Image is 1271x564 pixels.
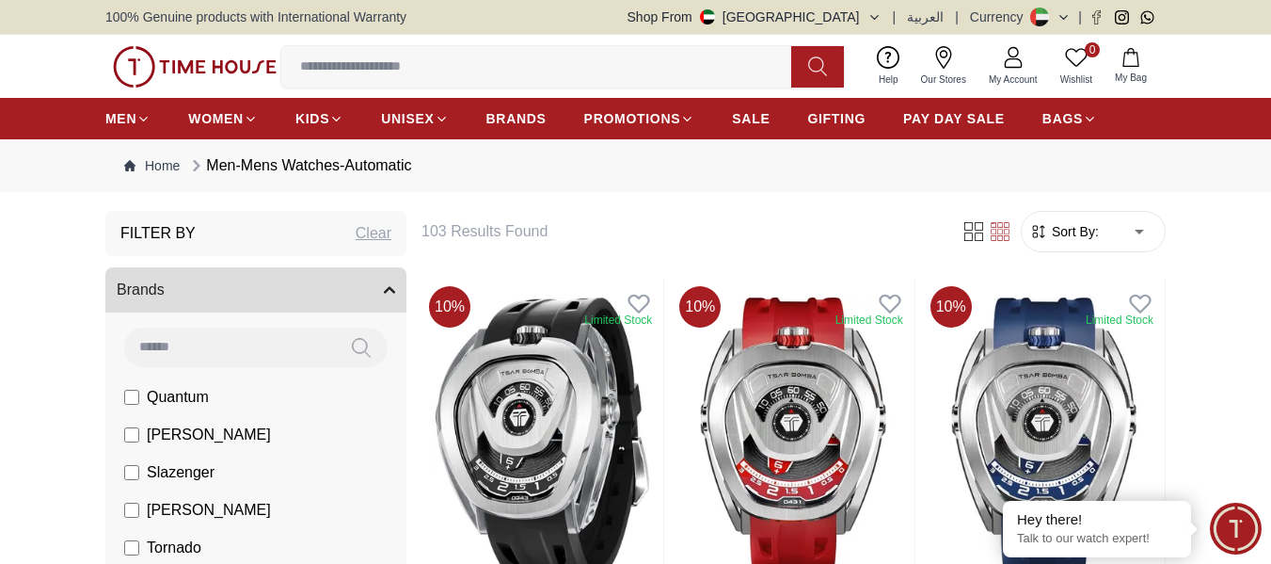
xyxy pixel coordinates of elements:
[1089,10,1104,24] a: Facebook
[903,102,1005,136] a: PAY DAY SALE
[105,139,1166,192] nav: Breadcrumb
[188,109,244,128] span: WOMEN
[421,220,938,243] h6: 103 Results Found
[120,222,196,245] h3: Filter By
[147,424,271,446] span: [PERSON_NAME]
[871,73,906,87] span: Help
[105,102,151,136] a: MEN
[124,540,139,556] input: Tornado
[930,286,972,328] span: 10 %
[147,386,209,409] span: Quantum
[981,73,1045,87] span: My Account
[1029,222,1099,241] button: Sort By:
[147,537,201,559] span: Tornado
[124,503,139,518] input: [PERSON_NAME]
[1053,73,1100,87] span: Wishlist
[732,102,770,136] a: SALE
[914,73,974,87] span: Our Stores
[147,499,271,522] span: [PERSON_NAME]
[1115,10,1129,24] a: Instagram
[732,109,770,128] span: SALE
[1049,42,1104,90] a: 0Wishlist
[907,8,944,26] button: العربية
[970,8,1031,26] div: Currency
[893,8,897,26] span: |
[1042,102,1097,136] a: BAGS
[486,109,547,128] span: BRANDS
[356,222,391,245] div: Clear
[381,109,434,128] span: UNISEX
[807,102,866,136] a: GIFTING
[867,42,910,90] a: Help
[486,102,547,136] a: BRANDS
[1048,222,1099,241] span: Sort By:
[955,8,959,26] span: |
[1140,10,1154,24] a: Whatsapp
[835,313,903,328] div: Limited Stock
[113,46,277,88] img: ...
[1107,71,1154,85] span: My Bag
[124,465,139,480] input: Slazenger
[147,461,214,484] span: Slazenger
[105,267,406,313] button: Brands
[124,427,139,443] input: [PERSON_NAME]
[1017,510,1177,529] div: Hey there!
[1042,109,1083,128] span: BAGS
[903,109,1005,128] span: PAY DAY SALE
[628,8,882,26] button: Shop From[GEOGRAPHIC_DATA]
[1210,503,1262,555] div: Chat Widget
[807,109,866,128] span: GIFTING
[124,390,139,405] input: Quantum
[295,102,343,136] a: KIDS
[1085,42,1100,57] span: 0
[1104,44,1158,89] button: My Bag
[117,279,165,301] span: Brands
[584,102,695,136] a: PROMOTIONS
[1017,531,1177,547] p: Talk to our watch expert!
[700,9,715,24] img: United Arab Emirates
[584,313,652,328] div: Limited Stock
[1086,313,1153,328] div: Limited Stock
[679,286,721,328] span: 10 %
[187,154,411,177] div: Men-Mens Watches-Automatic
[910,42,977,90] a: Our Stores
[584,109,681,128] span: PROMOTIONS
[105,109,136,128] span: MEN
[295,109,329,128] span: KIDS
[105,8,406,26] span: 100% Genuine products with International Warranty
[188,102,258,136] a: WOMEN
[381,102,448,136] a: UNISEX
[429,286,470,328] span: 10 %
[124,156,180,175] a: Home
[1078,8,1082,26] span: |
